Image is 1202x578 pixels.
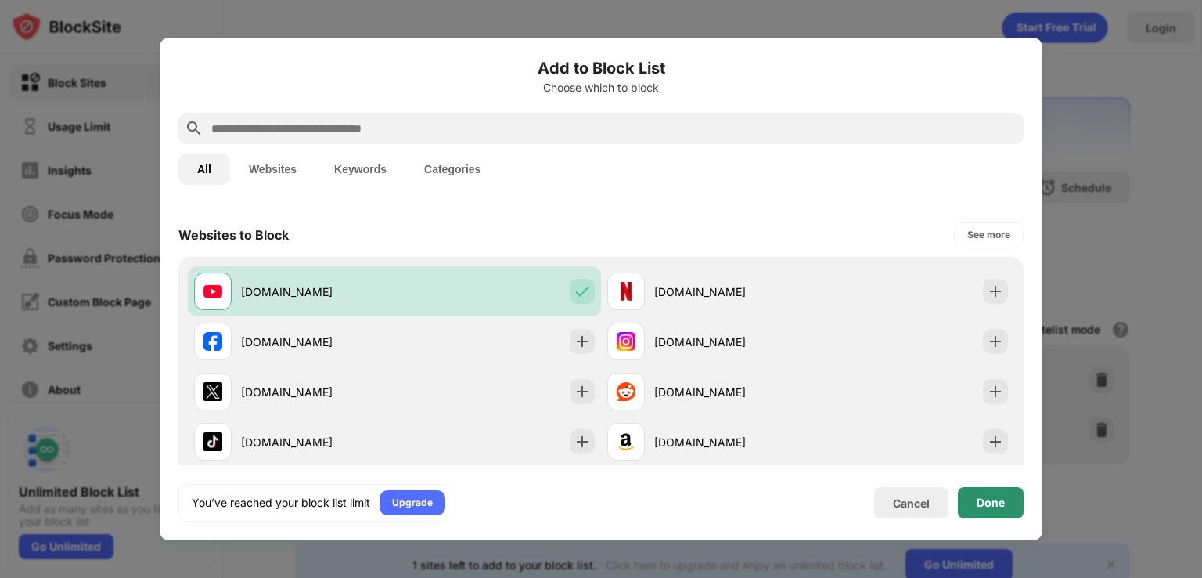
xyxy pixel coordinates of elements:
img: favicons [203,382,222,401]
h6: Add to Block List [178,56,1024,80]
img: favicons [617,282,635,301]
div: Websites to Block [178,227,289,243]
div: [DOMAIN_NAME] [654,334,808,350]
div: [DOMAIN_NAME] [241,284,394,300]
img: search.svg [185,119,203,138]
img: favicons [203,332,222,351]
div: Choose which to block [178,81,1024,94]
div: [DOMAIN_NAME] [654,384,808,400]
img: favicons [617,432,635,451]
div: You’ve reached your block list limit [192,495,370,511]
div: Upgrade [392,495,433,511]
div: Done [977,497,1005,509]
div: See more [967,227,1010,243]
button: Keywords [315,154,405,185]
div: [DOMAIN_NAME] [241,334,394,350]
img: favicons [203,432,222,451]
button: Websites [230,154,315,185]
div: [DOMAIN_NAME] [241,434,394,450]
button: Categories [405,154,499,185]
div: [DOMAIN_NAME] [654,434,808,450]
img: favicons [203,282,222,301]
button: All [178,154,230,185]
div: [DOMAIN_NAME] [654,284,808,300]
img: favicons [617,382,635,401]
img: favicons [617,332,635,351]
div: [DOMAIN_NAME] [241,384,394,400]
div: Cancel [893,497,930,510]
